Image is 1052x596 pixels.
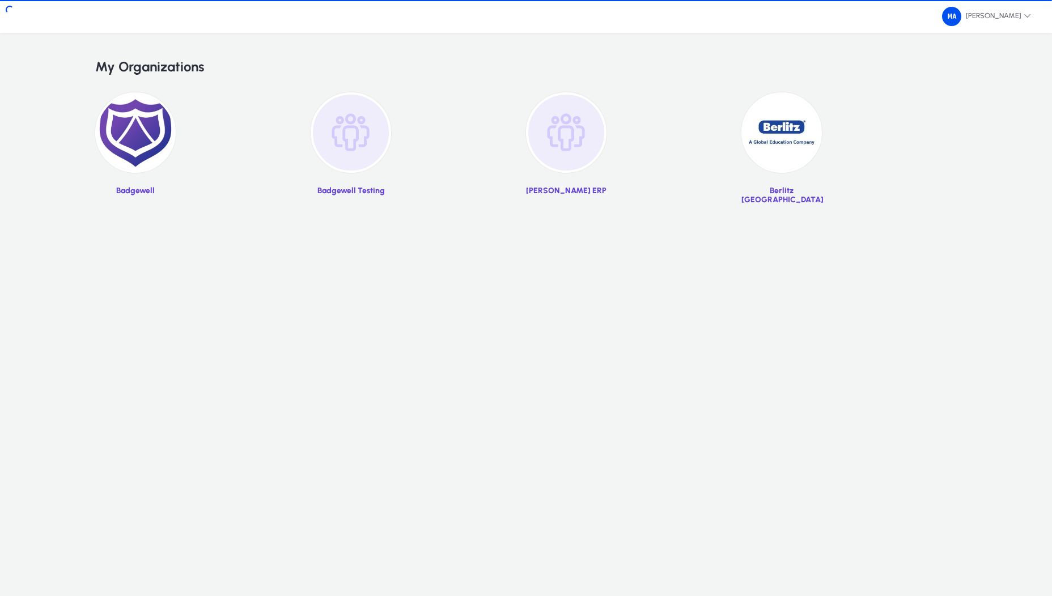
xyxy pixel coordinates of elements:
img: 34.png [942,7,961,26]
a: Badgewell [95,92,176,213]
img: organization-placeholder.png [311,92,391,173]
a: [PERSON_NAME] ERP [526,92,606,213]
button: [PERSON_NAME] [933,6,1040,27]
a: Badgewell Testing [311,92,391,213]
a: Berlitz [GEOGRAPHIC_DATA] [741,92,822,213]
h2: My Organizations [95,59,957,75]
p: Badgewell Testing [311,186,391,196]
p: Berlitz [GEOGRAPHIC_DATA] [741,186,822,205]
img: 2.png [95,92,176,173]
img: organization-placeholder.png [526,92,606,173]
p: [PERSON_NAME] ERP [526,186,606,196]
span: [PERSON_NAME] [942,7,1031,26]
img: 37.jpg [741,92,822,173]
p: Badgewell [95,186,176,196]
